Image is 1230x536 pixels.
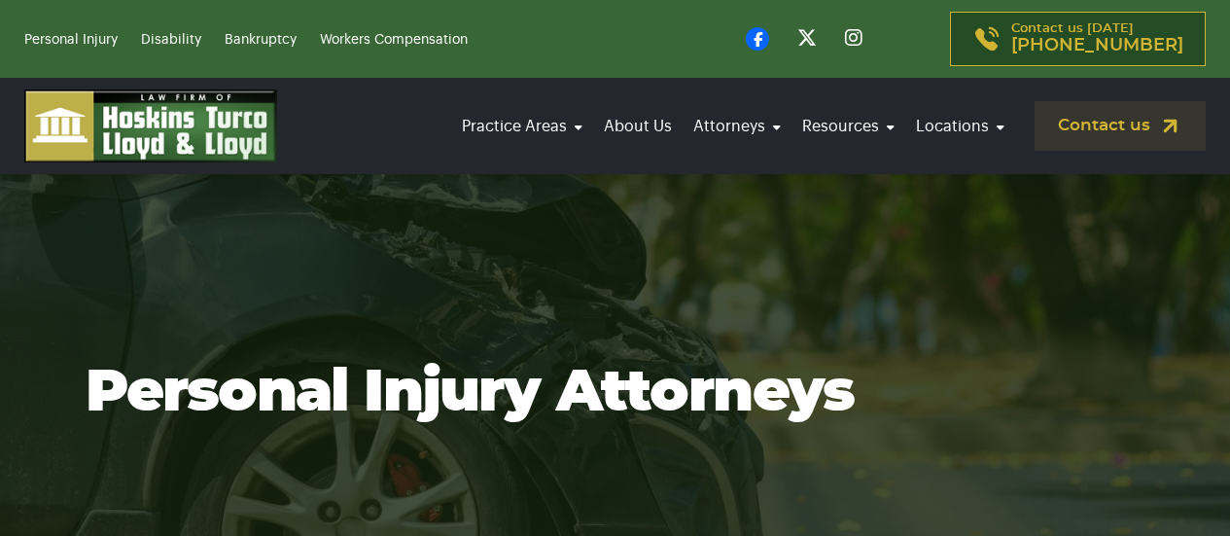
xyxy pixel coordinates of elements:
[796,99,900,154] a: Resources
[86,359,1145,427] h1: Personal Injury Attorneys
[24,33,118,47] a: Personal Injury
[1035,101,1206,151] a: Contact us
[1011,22,1183,55] p: Contact us [DATE]
[320,33,468,47] a: Workers Compensation
[141,33,201,47] a: Disability
[225,33,297,47] a: Bankruptcy
[687,99,787,154] a: Attorneys
[1011,37,1183,54] hm-ph: [PHONE_NUMBER]
[950,12,1206,66] a: Contact us [DATE][PHONE_NUMBER]
[910,99,1010,154] a: Locations
[598,99,678,154] a: About Us
[456,99,588,154] a: Practice Areas
[24,89,277,162] img: logo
